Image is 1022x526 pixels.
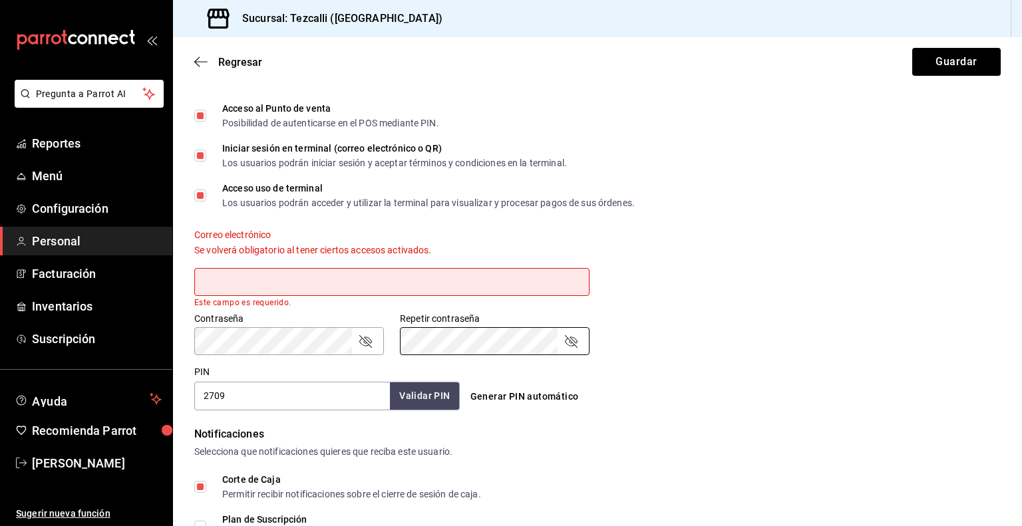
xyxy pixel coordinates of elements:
[194,314,384,323] label: Contraseña
[32,232,162,250] span: Personal
[32,391,144,407] span: Ayuda
[222,144,567,153] div: Iniciar sesión en terminal (correo electrónico o QR)
[15,80,164,108] button: Pregunta a Parrot AI
[194,56,262,68] button: Regresar
[32,454,162,472] span: [PERSON_NAME]
[194,382,390,410] input: 3 a 6 dígitos
[222,158,567,168] div: Los usuarios podrán iniciar sesión y aceptar términos y condiciones en la terminal.
[194,426,1001,442] div: Notificaciones
[32,199,162,217] span: Configuración
[32,297,162,315] span: Inventarios
[32,134,162,152] span: Reportes
[194,243,590,257] div: Se volverá obligatorio al tener ciertos accesos activados.
[912,48,1001,76] button: Guardar
[222,78,532,88] div: Posibilidad de iniciar sesión en la oficina administrativa de un restaurante.
[9,96,164,110] a: Pregunta a Parrot AI
[32,265,162,283] span: Facturación
[16,507,162,521] span: Sugerir nueva función
[218,56,262,68] span: Regresar
[222,515,433,524] div: Plan de Suscripción
[194,367,210,376] label: PIN
[400,314,590,323] label: Repetir contraseña
[465,384,584,409] button: Generar PIN automático
[222,475,481,484] div: Corte de Caja
[222,118,439,128] div: Posibilidad de autenticarse en el POS mediante PIN.
[232,11,442,27] h3: Sucursal: Tezcalli ([GEOGRAPHIC_DATA])
[222,198,635,207] div: Los usuarios podrán acceder y utilizar la terminal para visualizar y procesar pagos de sus órdenes.
[222,104,439,113] div: Acceso al Punto de venta
[194,445,1001,459] div: Selecciona que notificaciones quieres que reciba este usuario.
[563,333,579,349] button: passwordField
[32,167,162,185] span: Menú
[32,422,162,440] span: Recomienda Parrot
[390,382,459,410] button: Validar PIN
[194,230,590,239] label: Correo electrónico
[36,87,143,101] span: Pregunta a Parrot AI
[222,489,481,499] div: Permitir recibir notificaciones sobre el cierre de sesión de caja.
[222,184,635,193] div: Acceso uso de terminal
[357,333,373,349] button: passwordField
[194,298,590,307] p: Este campo es requerido.
[32,330,162,348] span: Suscripción
[146,35,157,45] button: open_drawer_menu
